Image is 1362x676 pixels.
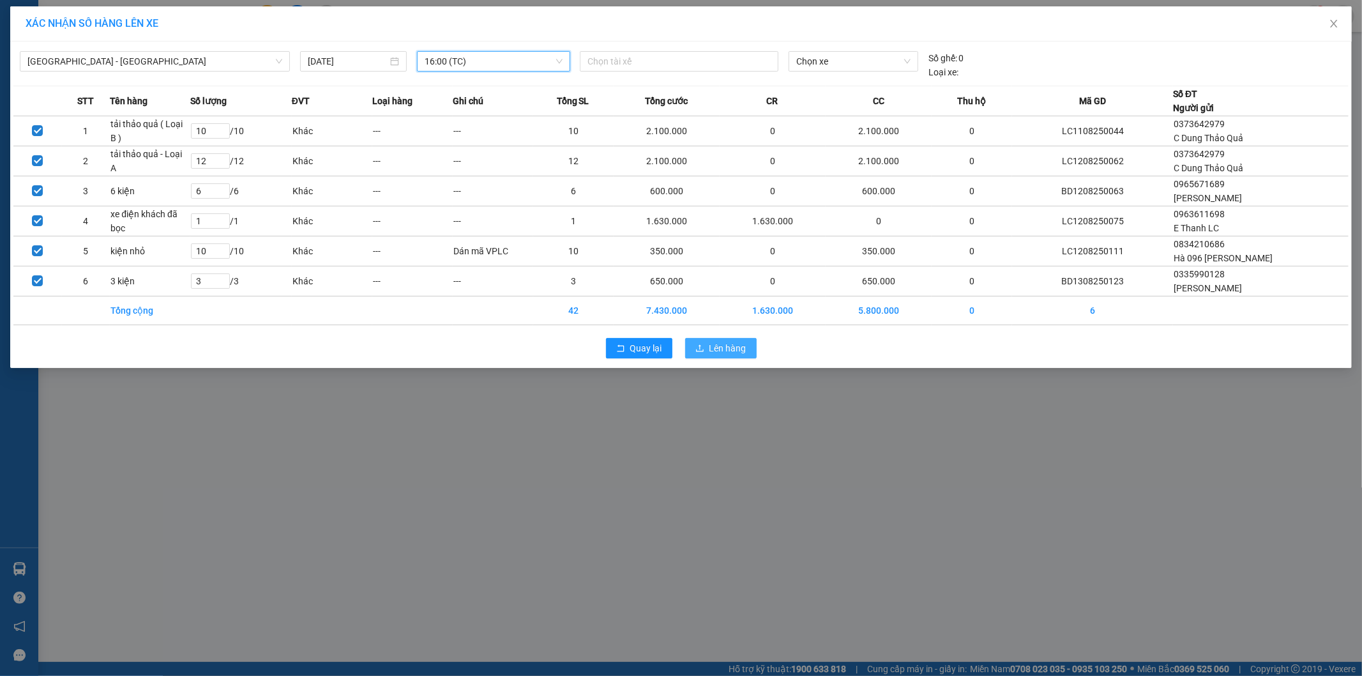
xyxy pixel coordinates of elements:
[826,176,932,206] td: 600.000
[645,94,688,108] span: Tổng cước
[372,206,453,236] td: ---
[1174,239,1225,249] span: 0834210686
[62,236,110,266] td: 5
[110,206,190,236] td: xe điện khách đã bọc
[533,146,614,176] td: 12
[292,206,372,236] td: Khác
[932,296,1012,325] td: 0
[614,206,720,236] td: 1.630.000
[62,116,110,146] td: 1
[372,176,453,206] td: ---
[1174,133,1243,143] span: C Dung Thảo Quả
[826,146,932,176] td: 2.100.000
[110,116,190,146] td: tải thảo quả ( Loại B )
[1316,6,1352,42] button: Close
[110,296,190,325] td: Tổng cộng
[932,266,1012,296] td: 0
[77,94,94,108] span: STT
[826,296,932,325] td: 5.800.000
[826,206,932,236] td: 0
[873,94,884,108] span: CC
[826,116,932,146] td: 2.100.000
[1174,283,1242,293] span: [PERSON_NAME]
[1174,193,1242,203] span: [PERSON_NAME]
[533,176,614,206] td: 6
[630,341,662,355] span: Quay lại
[557,94,589,108] span: Tổng SL
[928,51,964,65] div: 0
[372,116,453,146] td: ---
[1174,149,1225,159] span: 0373642979
[292,94,310,108] span: ĐVT
[292,266,372,296] td: Khác
[533,206,614,236] td: 1
[533,296,614,325] td: 42
[614,116,720,146] td: 2.100.000
[425,52,563,71] span: 16:00 (TC)
[932,176,1012,206] td: 0
[453,94,483,108] span: Ghi chú
[957,94,986,108] span: Thu hộ
[932,116,1012,146] td: 0
[720,116,826,146] td: 0
[1174,119,1225,129] span: 0373642979
[1174,179,1225,189] span: 0965671689
[1012,176,1173,206] td: BD1208250063
[110,266,190,296] td: 3 kiện
[1012,266,1173,296] td: BD1308250123
[372,146,453,176] td: ---
[720,146,826,176] td: 0
[190,266,292,296] td: / 3
[292,236,372,266] td: Khác
[453,176,533,206] td: ---
[292,176,372,206] td: Khác
[1012,146,1173,176] td: LC1208250062
[62,206,110,236] td: 4
[826,266,932,296] td: 650.000
[685,338,757,358] button: uploadLên hàng
[932,206,1012,236] td: 0
[110,94,148,108] span: Tên hàng
[720,236,826,266] td: 0
[1173,87,1214,115] div: Số ĐT Người gửi
[190,236,292,266] td: / 10
[720,296,826,325] td: 1.630.000
[1174,163,1243,173] span: C Dung Thảo Quả
[1174,269,1225,279] span: 0335990128
[533,116,614,146] td: 10
[190,94,227,108] span: Số lượng
[292,146,372,176] td: Khác
[1012,296,1173,325] td: 6
[110,146,190,176] td: tải thảo quả - Loại A
[62,146,110,176] td: 2
[1012,116,1173,146] td: LC1108250044
[709,341,746,355] span: Lên hàng
[62,266,110,296] td: 6
[372,236,453,266] td: ---
[695,344,704,354] span: upload
[190,206,292,236] td: / 1
[372,94,412,108] span: Loại hàng
[453,206,533,236] td: ---
[27,52,282,71] span: Hà Nội - Sài Gòn
[453,236,533,266] td: Dán mã VPLC
[1012,206,1173,236] td: LC1208250075
[62,176,110,206] td: 3
[796,52,910,71] span: Chọn xe
[110,236,190,266] td: kiện nhỏ
[826,236,932,266] td: 350.000
[190,116,292,146] td: / 10
[616,344,625,354] span: rollback
[1174,253,1273,263] span: Hà 096 [PERSON_NAME]
[932,146,1012,176] td: 0
[614,236,720,266] td: 350.000
[190,176,292,206] td: / 6
[190,146,292,176] td: / 12
[928,51,957,65] span: Số ghế:
[614,266,720,296] td: 650.000
[453,146,533,176] td: ---
[720,266,826,296] td: 0
[453,266,533,296] td: ---
[26,17,158,29] span: XÁC NHẬN SỐ HÀNG LÊN XE
[606,338,672,358] button: rollbackQuay lại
